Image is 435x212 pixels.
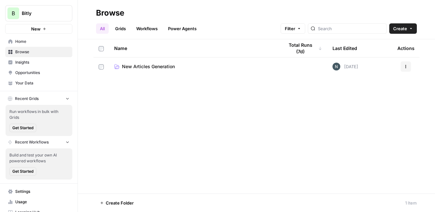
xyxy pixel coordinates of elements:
div: Total Runs (7d) [284,39,322,57]
span: Your Data [15,80,69,86]
span: Browse [15,49,69,55]
div: Browse [96,8,124,18]
button: Create Folder [96,198,138,208]
span: New [31,26,41,32]
span: Run workflows in bulk with Grids [9,109,68,120]
span: Create [393,25,407,32]
span: Bitly [22,10,61,17]
button: Get Started [9,167,36,176]
a: Workflows [132,23,162,34]
a: Insights [5,57,72,68]
span: Settings [15,189,69,194]
span: Recent Grids [15,96,39,102]
img: mfx9qxiwvwbk9y2m949wqpoopau8 [332,63,340,70]
a: Opportunities [5,68,72,78]
span: Usage [15,199,69,205]
a: All [96,23,109,34]
a: Browse [5,47,72,57]
button: Recent Workflows [5,137,72,147]
span: Create Folder [106,200,134,206]
a: Grids [111,23,130,34]
span: Filter [285,25,295,32]
span: Build and test your own AI powered workflows [9,152,68,164]
button: Get Started [9,124,36,132]
div: [DATE] [332,63,358,70]
span: Insights [15,59,69,65]
a: Power Agents [164,23,200,34]
button: Recent Grids [5,94,72,104]
a: Home [5,36,72,47]
span: B [12,9,15,17]
a: Settings [5,186,72,197]
div: Actions [397,39,415,57]
span: Get Started [12,125,33,131]
span: Opportunities [15,70,69,76]
a: Your Data [5,78,72,88]
button: Workspace: Bitly [5,5,72,21]
div: Last Edited [332,39,357,57]
span: New Articles Generation [122,63,175,70]
input: Search [318,25,384,32]
div: 1 Item [405,200,417,206]
span: Recent Workflows [15,139,49,145]
button: New [5,24,72,34]
span: Get Started [12,168,33,174]
a: Usage [5,197,72,207]
button: Create [389,23,417,34]
span: Home [15,39,69,44]
a: New Articles Generation [114,63,273,70]
button: Filter [281,23,305,34]
div: Name [114,39,273,57]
